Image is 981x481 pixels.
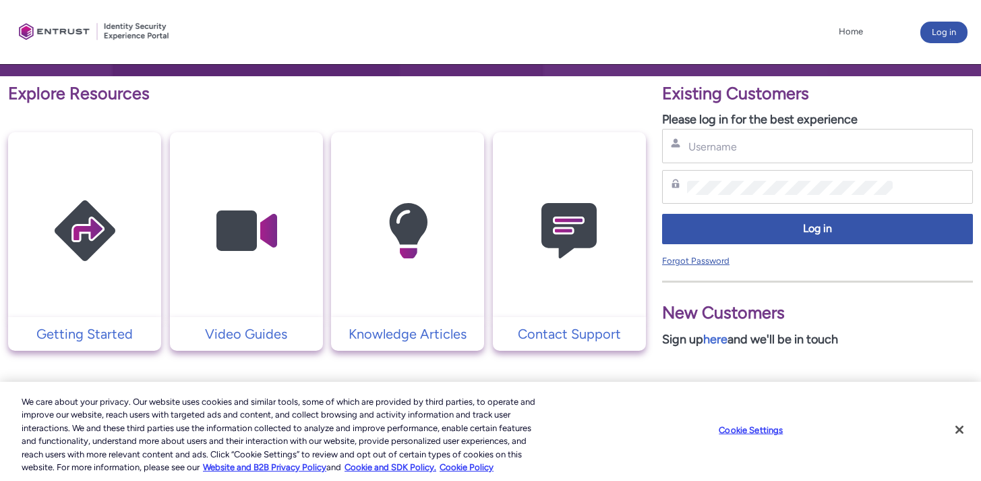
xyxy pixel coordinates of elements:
input: Username [687,140,893,154]
p: Contact Support [500,324,639,344]
img: Video Guides [182,159,310,304]
p: Video Guides [177,324,316,344]
span: Log in [671,221,964,237]
p: Knowledge Articles [338,324,477,344]
p: Explore Resources [8,81,646,107]
a: Forgot Password [662,256,730,266]
p: Existing Customers [662,81,973,107]
a: More information about our cookie policy., opens in a new tab [203,462,326,472]
button: Close [945,415,974,445]
a: Home [835,22,866,42]
p: Getting Started [15,324,154,344]
a: Video Guides [170,324,323,344]
button: Log in [920,22,968,43]
a: Cookie Policy [440,462,494,472]
a: Contact Support [493,324,646,344]
img: Getting Started [21,159,149,304]
button: Cookie Settings [709,417,793,444]
button: Log in [662,214,973,244]
div: We care about your privacy. Our website uses cookies and similar tools, some of which are provide... [22,395,539,474]
p: Please log in for the best experience [662,111,973,129]
a: Knowledge Articles [331,324,484,344]
p: Sign up and we'll be in touch [662,331,973,349]
a: here [703,332,727,347]
a: Cookie and SDK Policy. [345,462,436,472]
p: New Customers [662,300,973,326]
img: Contact Support [505,159,633,304]
img: Knowledge Articles [344,159,472,304]
a: Getting Started [8,324,161,344]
